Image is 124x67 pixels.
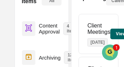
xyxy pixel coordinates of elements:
p: Client Meetings [88,23,111,35]
img: Greenboard [7,6,21,20]
a: Powered byPylon [50,14,86,20]
p: [DATE] [88,38,108,47]
p: 123 items [64,51,82,64]
iframe: Open customer support [101,44,120,63]
p: 4 items [63,22,81,35]
p: Content Approval [39,23,60,35]
p: Archiving [39,55,61,61]
span: Pylon [71,15,86,20]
